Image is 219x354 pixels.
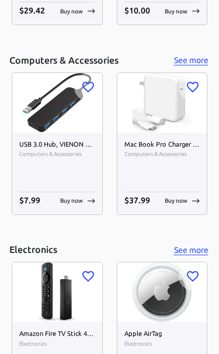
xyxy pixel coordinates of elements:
button: See more [172,54,210,68]
p: Buy now [60,8,83,16]
span: $ 10.00 [124,6,150,16]
h6: Amazon Fire TV Stick 4K Max streaming device, Wi-Fi 6, Alexa Voice Remote (includes TV controls) [19,329,95,340]
span: $ 7.99 [19,196,40,206]
button: See more [172,244,210,258]
p: Buy now [60,197,83,206]
img: Apple AirTag image [117,263,207,322]
span: $ 37.99 [124,196,150,206]
img: Amazon Fire TV Stick 4K Max streaming device, Wi-Fi 6, Alexa Voice Remote (includes TV controls) ... [12,263,102,322]
img: USB 3.0 Hub, VIENON 4-Port USB Hub USB Splitter USB Expander for Laptop, Xbox, Flash Drive, HDD, ... [12,74,102,133]
p: Buy now [165,197,187,206]
h5: Electronics [9,244,57,256]
h5: Computers & Accessories [9,55,119,67]
span: Electronics [124,340,200,349]
p: Buy now [165,8,187,16]
img: Mac Book Pro Charger - 118W USB C Charger Fast Charger for USB C Port MacBook pro &amp; MacBook A... [117,74,207,133]
span: Computers & Accessories [19,150,95,159]
h6: Mac Book Pro Charger - 118W USB C Charger Fast Charger for USB C Port MacBook pro &amp; MacBook A... [124,140,200,151]
h6: Apple AirTag [124,329,200,340]
h6: USB 3.0 Hub, VIENON 4-Port USB Hub USB Splitter USB Expander for Laptop, Xbox, Flash Drive, HDD, ... [19,140,95,151]
span: Computers & Accessories [124,150,200,159]
span: $ 29.42 [19,6,45,16]
span: Electronics [19,340,95,349]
